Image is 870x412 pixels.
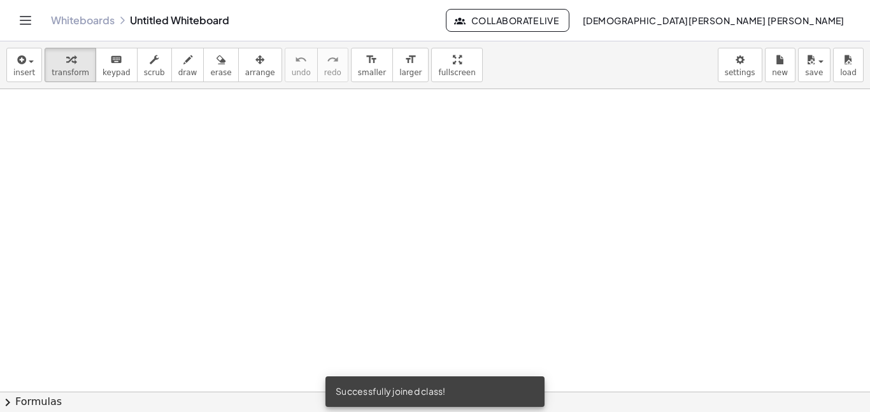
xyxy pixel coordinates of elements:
button: load [833,48,864,82]
span: redo [324,68,341,77]
span: larger [399,68,422,77]
i: format_size [366,52,378,67]
span: draw [178,68,197,77]
button: arrange [238,48,282,82]
button: scrub [137,48,172,82]
button: [DEMOGRAPHIC_DATA][PERSON_NAME] [PERSON_NAME] [572,9,855,32]
span: [DEMOGRAPHIC_DATA][PERSON_NAME] [PERSON_NAME] [582,15,845,26]
span: fullscreen [438,68,475,77]
button: fullscreen [431,48,482,82]
button: new [765,48,795,82]
button: format_sizelarger [392,48,429,82]
button: erase [203,48,238,82]
a: Whiteboards [51,14,115,27]
span: settings [725,68,755,77]
button: transform [45,48,96,82]
div: Successfully joined class! [325,376,545,407]
span: insert [13,68,35,77]
button: draw [171,48,204,82]
button: Toggle navigation [15,10,36,31]
button: keyboardkeypad [96,48,138,82]
span: arrange [245,68,275,77]
i: undo [295,52,307,67]
span: new [772,68,788,77]
button: Collaborate Live [446,9,569,32]
i: keyboard [110,52,122,67]
button: redoredo [317,48,348,82]
span: Collaborate Live [457,15,559,26]
span: scrub [144,68,165,77]
button: save [798,48,831,82]
span: erase [210,68,231,77]
span: keypad [103,68,131,77]
button: insert [6,48,42,82]
span: save [805,68,823,77]
i: redo [327,52,339,67]
span: undo [292,68,311,77]
button: settings [718,48,762,82]
button: undoundo [285,48,318,82]
i: format_size [404,52,417,67]
span: smaller [358,68,386,77]
span: transform [52,68,89,77]
button: format_sizesmaller [351,48,393,82]
span: load [840,68,857,77]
